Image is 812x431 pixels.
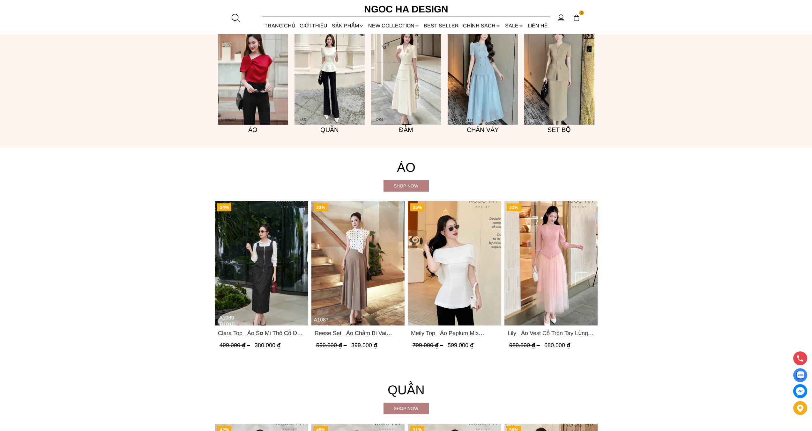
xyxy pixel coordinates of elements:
[218,19,288,125] a: 3(7)
[408,201,501,325] a: Product image - Meily Top_ Áo Peplum Mix Choàng Vai Vải Tơ Màu Trắng A1086
[330,17,366,34] div: SẢN PHẨM
[218,329,305,338] span: Clara Top_ Áo Sơ Mi Thô Cổ Đức Màu Trắng A1089
[461,17,503,34] div: Chính sách
[548,126,571,133] font: Set bộ
[366,17,421,34] a: NEW COLLECTION
[314,329,401,338] span: Reese Set_ Áo Chấm Bi Vai Chờm Mix Chân Váy Xếp Ly Hông Màu Nâu Tây A1087+CV142
[793,384,807,398] a: messenger
[215,201,308,325] a: Product image - Clara Top_ Áo Sơ Mi Thô Cổ Đức Màu Trắng A1089
[525,17,549,34] a: LIÊN HỆ
[448,125,518,135] h5: Chân váy
[411,329,498,338] span: Meily Top_ Áo Peplum Mix Choàng Vai Vải Tơ Màu Trắng A1086
[509,342,541,348] span: 980.000 ₫
[311,201,405,325] a: Product image - Reese Set_ Áo Chấm Bi Vai Chờm Mix Chân Váy Xếp Ly Hông Màu Nâu Tây A1087+CV142
[384,403,429,414] a: Shop now
[351,342,377,348] span: 399.000 ₫
[524,19,594,125] img: 3(15)
[544,342,570,348] span: 680.000 ₫
[384,180,429,192] a: Shop now
[215,157,598,178] h4: Áo
[793,368,807,382] a: Display image
[218,125,288,135] h5: Áo
[220,342,252,348] span: 499.000 ₫
[358,2,454,17] a: Ngoc Ha Design
[448,19,518,125] a: 7(3)
[422,17,461,34] a: BEST SELLER
[314,329,401,338] a: Link to Reese Set_ Áo Chấm Bi Vai Chờm Mix Chân Váy Xếp Ly Hông Màu Nâu Tây A1087+CV142
[294,125,365,135] h5: Quần
[384,182,429,189] div: Shop now
[298,17,330,34] a: GIỚI THIỆU
[579,11,584,16] span: 0
[573,14,580,21] img: img-CART-ICON-ksit0nf1
[218,329,305,338] a: Link to Clara Top_ Áo Sơ Mi Thô Cổ Đức Màu Trắng A1089
[263,17,298,34] a: TRANG CHỦ
[371,125,441,135] h5: Đầm
[215,380,598,400] h4: Quần
[371,19,441,125] a: 3(9)
[448,342,473,348] span: 599.000 ₫
[507,329,594,338] a: Link to Lily_ Áo Vest Cổ Tròn Tay Lừng Mix Chân Váy Lưới Màu Hồng A1082+CV140
[507,329,594,338] span: Lily_ Áo Vest Cổ Tròn Tay Lừng Mix Chân Váy Lưới Màu Hồng A1082+CV140
[796,371,804,379] img: Display image
[503,17,525,34] a: SALE
[384,405,429,412] div: Shop now
[504,201,598,325] a: Product image - Lily_ Áo Vest Cổ Tròn Tay Lừng Mix Chân Váy Lưới Màu Hồng A1082+CV140
[316,342,348,348] span: 599.000 ₫
[294,19,365,125] a: 2(9)
[413,342,445,348] span: 799.000 ₫
[411,329,498,338] a: Link to Meily Top_ Áo Peplum Mix Choàng Vai Vải Tơ Màu Trắng A1086
[255,342,280,348] span: 380.000 ₫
